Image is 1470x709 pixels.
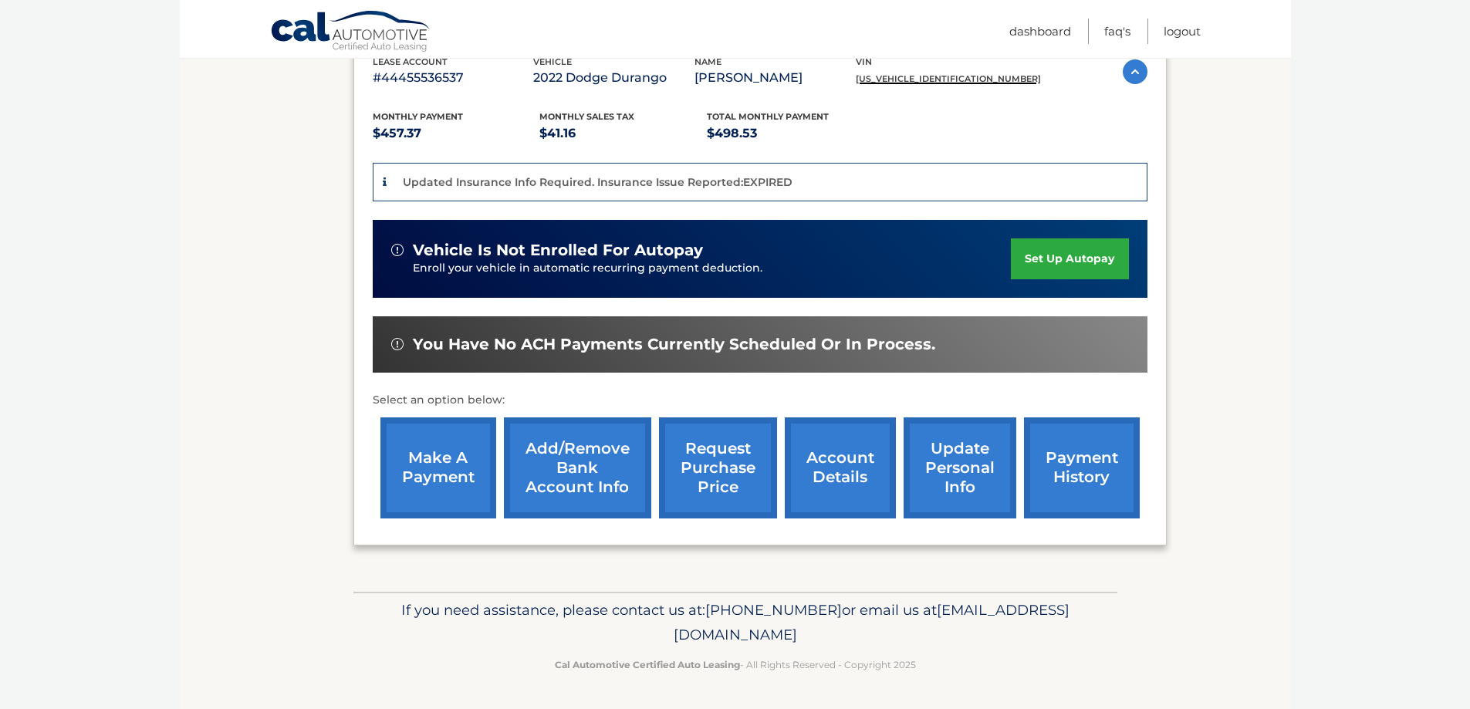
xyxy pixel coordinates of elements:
[413,335,935,354] span: You have no ACH payments currently scheduled or in process.
[403,175,792,189] p: Updated Insurance Info Required. Insurance Issue Reported:EXPIRED
[707,111,829,122] span: Total Monthly Payment
[504,417,651,518] a: Add/Remove bank account info
[533,56,572,67] span: vehicle
[1104,19,1130,44] a: FAQ's
[391,244,404,256] img: alert-white.svg
[539,111,634,122] span: Monthly sales Tax
[856,56,872,67] span: vin
[373,67,534,89] p: #44455536537
[413,241,703,260] span: vehicle is not enrolled for autopay
[1123,59,1147,84] img: accordion-active.svg
[363,598,1107,647] p: If you need assistance, please contact us at: or email us at
[904,417,1016,518] a: update personal info
[380,417,496,518] a: make a payment
[1024,417,1140,518] a: payment history
[373,391,1147,410] p: Select an option below:
[555,659,740,670] strong: Cal Automotive Certified Auto Leasing
[539,123,707,144] p: $41.16
[785,417,896,518] a: account details
[373,111,463,122] span: Monthly Payment
[856,73,1041,84] span: [US_VEHICLE_IDENTIFICATION_NUMBER]
[705,601,842,619] span: [PHONE_NUMBER]
[1009,19,1071,44] a: Dashboard
[373,56,448,67] span: lease account
[707,123,874,144] p: $498.53
[270,10,432,55] a: Cal Automotive
[533,67,694,89] p: 2022 Dodge Durango
[373,123,540,144] p: $457.37
[659,417,777,518] a: request purchase price
[1164,19,1201,44] a: Logout
[391,338,404,350] img: alert-white.svg
[413,260,1012,277] p: Enroll your vehicle in automatic recurring payment deduction.
[694,67,856,89] p: [PERSON_NAME]
[1011,238,1128,279] a: set up autopay
[363,657,1107,673] p: - All Rights Reserved - Copyright 2025
[694,56,721,67] span: name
